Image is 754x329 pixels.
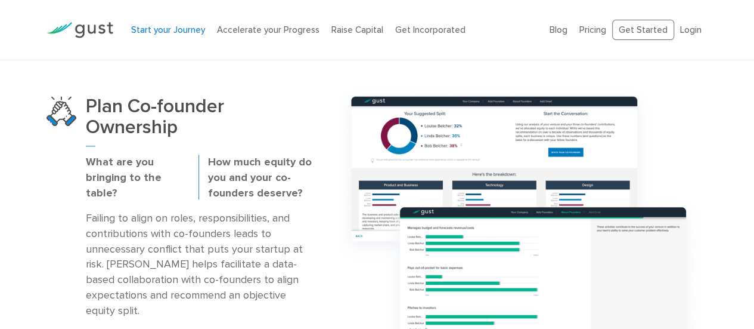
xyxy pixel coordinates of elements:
p: Failing to align on roles, responsibilities, and contributions with co-founders leads to unnecess... [86,211,311,319]
p: How much equity do you and your co-founders deserve? [207,155,311,201]
img: Plan Co Founder Ownership [46,96,76,126]
a: Raise Capital [331,24,383,35]
img: Gust Logo [46,22,113,38]
a: Accelerate your Progress [217,24,319,35]
a: Blog [550,24,567,35]
a: Login [680,24,702,35]
a: Start your Journey [131,24,205,35]
a: Get Started [612,20,674,41]
p: What are you bringing to the table? [86,155,190,201]
a: Pricing [579,24,606,35]
h3: Plan Co-founder Ownership [86,96,311,146]
a: Get Incorporated [395,24,466,35]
